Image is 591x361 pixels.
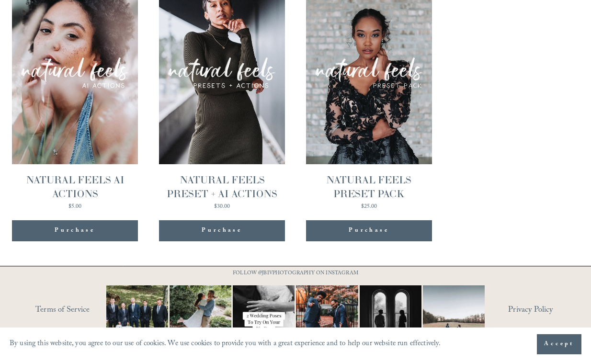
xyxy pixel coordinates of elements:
img: Two #WideShotWednesdays Two totally different vibes. Which side are you&mdash;are you into that b... [407,285,500,347]
a: Terms of Service [35,303,130,319]
div: Purchase [12,220,138,241]
div: NATURAL FEELS PRESET PACK [306,173,432,201]
div: $5.00 [12,204,138,210]
img: It&rsquo;s that time of year where weddings and engagements pick up and I get the joy of capturin... [170,275,231,357]
img: You just need the right photographer that matches your vibe 📷🎉 #RaleighWeddingPhotographer [286,285,368,347]
div: $30.00 [159,204,285,210]
p: By using this website, you agree to our use of cookies. We use cookies to provide you with a grea... [10,337,441,351]
img: Happy #InternationalDogDay to all the pups who have made wedding days, engagement sessions, and p... [91,285,184,347]
button: Accept [537,334,581,354]
span: Accept [544,339,574,349]
a: Privacy Policy [508,303,579,319]
div: Purchase [202,226,242,236]
div: Purchase [306,220,432,241]
img: Black &amp; White appreciation post. 😍😍 ⠀⠀⠀⠀⠀⠀⠀⠀⠀ I don&rsquo;t care what anyone says black and w... [349,285,432,347]
div: $25.00 [306,204,432,210]
div: Purchase [159,220,285,241]
div: NATURAL FEELS AI ACTIONS [12,173,138,201]
p: FOLLOW @JBIVPHOTOGRAPHY ON INSTAGRAM [225,269,366,279]
img: Let&rsquo;s talk about poses for your wedding day! It doesn&rsquo;t have to be complicated, somet... [217,285,310,347]
div: NATURAL FEELS PRESET + AI ACTIONS [159,173,285,201]
div: Purchase [55,226,95,236]
div: Purchase [349,226,389,236]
